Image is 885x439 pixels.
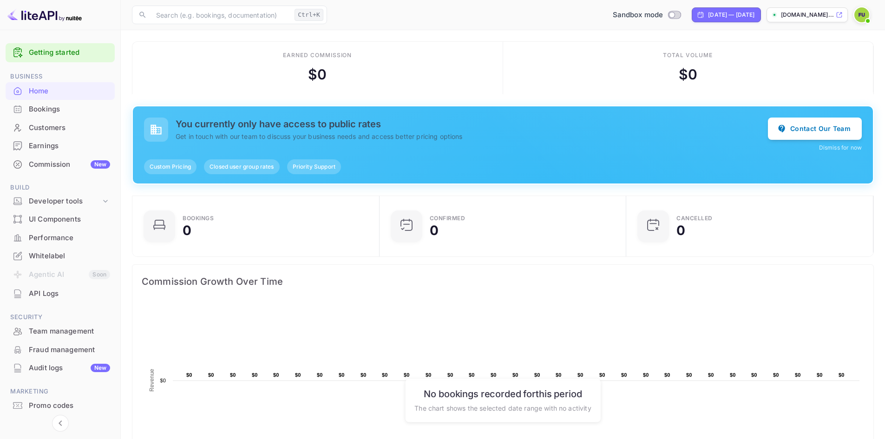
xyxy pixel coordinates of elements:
[663,51,713,59] div: Total volume
[781,11,834,19] p: [DOMAIN_NAME]...
[414,403,591,413] p: The chart shows the selected date range with no activity
[29,159,110,170] div: Commission
[186,372,192,378] text: $0
[6,119,115,136] a: Customers
[6,119,115,137] div: Customers
[817,372,823,378] text: $0
[29,196,101,207] div: Developer tools
[273,372,279,378] text: $0
[676,224,685,237] div: 0
[361,372,367,378] text: $0
[6,322,115,341] div: Team management
[29,251,110,262] div: Whitelabel
[6,100,115,118] a: Bookings
[144,163,197,171] span: Custom Pricing
[6,322,115,340] a: Team management
[29,400,110,411] div: Promo codes
[29,104,110,115] div: Bookings
[512,372,518,378] text: $0
[295,372,301,378] text: $0
[6,100,115,118] div: Bookings
[29,47,110,58] a: Getting started
[404,372,410,378] text: $0
[686,372,692,378] text: $0
[6,137,115,154] a: Earnings
[491,372,497,378] text: $0
[52,415,69,432] button: Collapse navigation
[295,9,323,21] div: Ctrl+K
[819,144,862,152] button: Dismiss for now
[430,224,439,237] div: 0
[795,372,801,378] text: $0
[208,372,214,378] text: $0
[283,51,352,59] div: Earned commission
[29,141,110,151] div: Earnings
[6,397,115,415] div: Promo codes
[609,10,685,20] div: Switch to Production mode
[382,372,388,378] text: $0
[29,288,110,299] div: API Logs
[6,43,115,62] div: Getting started
[621,372,627,378] text: $0
[287,163,341,171] span: Priority Support
[751,372,757,378] text: $0
[6,137,115,155] div: Earnings
[6,285,115,303] div: API Logs
[768,118,862,140] button: Contact Our Team
[613,10,663,20] span: Sandbox mode
[599,372,605,378] text: $0
[29,326,110,337] div: Team management
[29,363,110,373] div: Audit logs
[426,372,432,378] text: $0
[6,82,115,99] a: Home
[6,229,115,246] a: Performance
[6,247,115,265] div: Whitelabel
[6,183,115,193] span: Build
[6,229,115,247] div: Performance
[6,156,115,173] a: CommissionNew
[317,372,323,378] text: $0
[308,64,327,85] div: $ 0
[708,11,754,19] div: [DATE] — [DATE]
[29,214,110,225] div: UI Components
[730,372,736,378] text: $0
[6,387,115,397] span: Marketing
[6,359,115,376] a: Audit logsNew
[6,341,115,358] a: Fraud management
[414,388,591,400] h6: No bookings recorded for this period
[469,372,475,378] text: $0
[204,163,279,171] span: Closed user group rates
[183,224,191,237] div: 0
[6,193,115,210] div: Developer tools
[151,6,291,24] input: Search (e.g. bookings, documentation)
[556,372,562,378] text: $0
[6,72,115,82] span: Business
[91,160,110,169] div: New
[534,372,540,378] text: $0
[176,131,768,141] p: Get in touch with our team to discuss your business needs and access better pricing options
[183,216,214,221] div: Bookings
[577,372,583,378] text: $0
[6,397,115,414] a: Promo codes
[339,372,345,378] text: $0
[149,369,155,392] text: Revenue
[6,312,115,322] span: Security
[29,123,110,133] div: Customers
[6,82,115,100] div: Home
[7,7,82,22] img: LiteAPI logo
[6,341,115,359] div: Fraud management
[230,372,236,378] text: $0
[176,118,768,130] h5: You currently only have access to public rates
[6,156,115,174] div: CommissionNew
[854,7,869,22] img: Feot1000 User
[29,233,110,243] div: Performance
[447,372,453,378] text: $0
[430,216,465,221] div: Confirmed
[142,274,864,289] span: Commission Growth Over Time
[643,372,649,378] text: $0
[252,372,258,378] text: $0
[91,364,110,372] div: New
[708,372,714,378] text: $0
[6,210,115,228] a: UI Components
